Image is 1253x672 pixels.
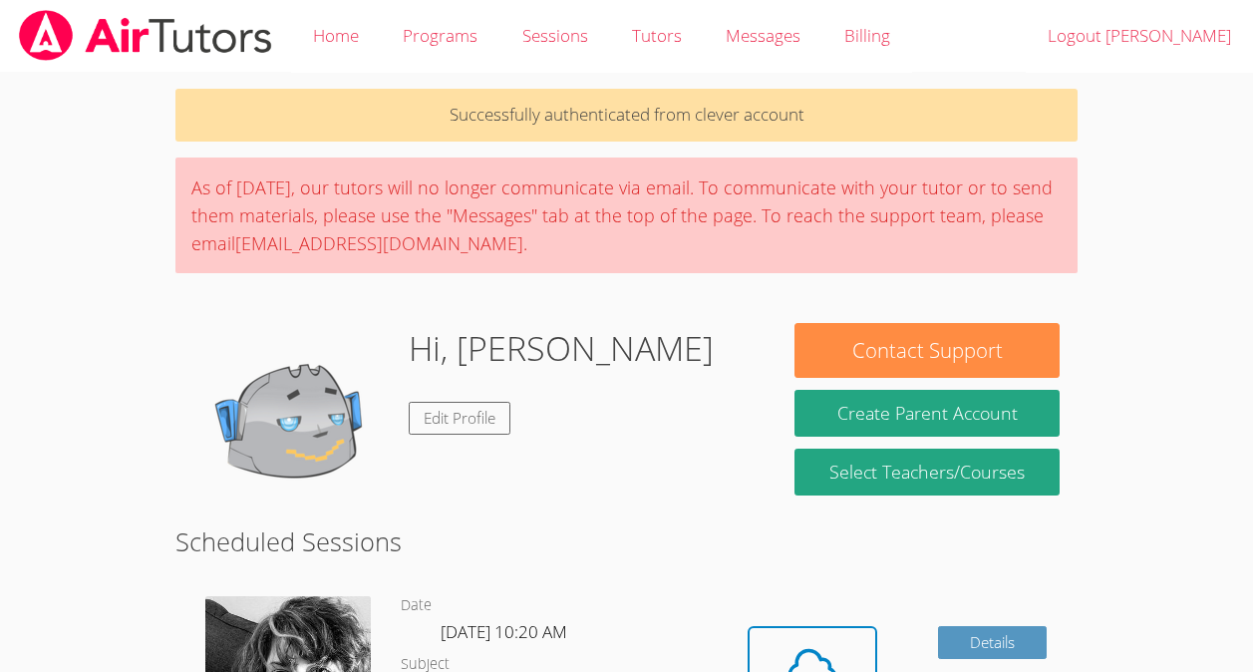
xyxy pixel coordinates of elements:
dt: Date [401,593,432,618]
p: Successfully authenticated from clever account [175,89,1078,142]
h2: Scheduled Sessions [175,522,1078,560]
a: Details [938,626,1048,659]
a: Edit Profile [409,402,510,435]
a: Select Teachers/Courses [794,449,1059,496]
span: [DATE] 10:20 AM [441,620,567,643]
div: As of [DATE], our tutors will no longer communicate via email. To communicate with your tutor or ... [175,158,1078,273]
img: airtutors_banner-c4298cdbf04f3fff15de1276eac7730deb9818008684d7c2e4769d2f7ddbe033.png [17,10,274,61]
button: Contact Support [794,323,1059,378]
span: Messages [726,24,800,47]
button: Create Parent Account [794,390,1059,437]
h1: Hi, [PERSON_NAME] [409,323,714,374]
img: default.png [193,323,393,522]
